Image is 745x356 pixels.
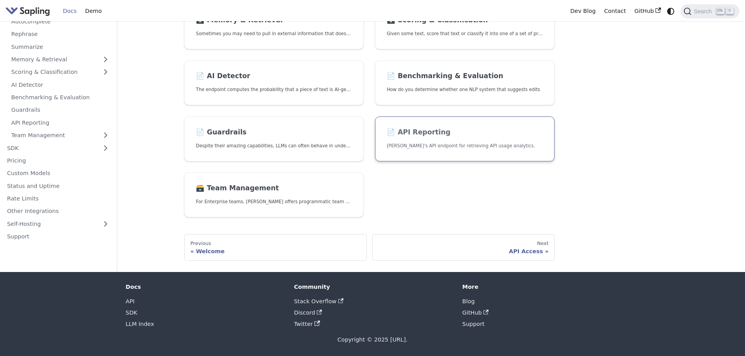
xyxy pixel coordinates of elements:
p: How do you determine whether one NLP system that suggests edits [387,86,543,93]
div: Next [378,240,548,247]
p: For Enterprise teams, Sapling offers programmatic team provisioning and management. [196,198,352,206]
a: Support [3,231,113,242]
span: Search [691,8,716,14]
a: Pricing [3,155,113,166]
button: Expand sidebar category 'SDK' [98,142,113,154]
div: Docs [126,283,283,290]
a: Docs [59,5,81,17]
h2: API Reporting [387,128,543,137]
a: Custom Models [3,168,113,179]
a: Blog [462,298,475,304]
div: More [462,283,619,290]
h2: Benchmarking & Evaluation [387,72,543,81]
div: Welcome [190,248,361,255]
img: Sapling.ai [5,5,50,17]
a: 📄️ AI DetectorThe endpoint computes the probability that a piece of text is AI-generated, [184,61,364,106]
a: Support [462,321,485,327]
a: 📄️ GuardrailsDespite their amazing capabilities, LLMs can often behave in undesired [184,116,364,161]
p: Sometimes you may need to pull in external information that doesn't fit in the context size of an... [196,30,352,38]
div: Previous [190,240,361,247]
a: LLM Index [126,321,154,327]
a: AI Detector [7,79,113,90]
a: SDK [126,309,137,316]
a: Discord [294,309,322,316]
button: Search (Ctrl+K) [680,4,739,18]
a: Contact [600,5,630,17]
a: GitHub [462,309,489,316]
a: API Reporting [7,117,113,129]
a: Memory & Retrieval [7,54,113,65]
nav: Docs pages [184,234,555,261]
h2: AI Detector [196,72,352,81]
a: GitHub [630,5,665,17]
a: Sapling.ai [5,5,53,17]
p: Despite their amazing capabilities, LLMs can often behave in undesired [196,142,352,150]
a: Other Integrations [3,206,113,217]
a: Scoring & Classification [7,66,113,78]
div: Copyright © 2025 [URL]. [126,335,619,345]
a: Dev Blog [566,5,600,17]
a: Benchmarking & Evaluation [7,92,113,103]
a: 🗃️ Team ManagementFor Enterprise teams, [PERSON_NAME] offers programmatic team provisioning and m... [184,172,364,217]
a: PreviousWelcome [184,234,366,261]
a: Self-Hosting [3,218,113,230]
a: Rate Limits [3,193,113,204]
a: Demo [81,5,106,17]
a: API [126,298,135,304]
h2: Guardrails [196,128,352,137]
a: NextAPI Access [372,234,555,261]
a: SDK [3,142,98,154]
a: Guardrails [7,104,113,116]
div: Community [294,283,451,290]
a: Status and Uptime [3,180,113,191]
h2: Team Management [196,184,352,193]
p: The endpoint computes the probability that a piece of text is AI-generated, [196,86,352,93]
a: 🗃️ Memory & RetrievalSometimes you may need to pull in external information that doesn't fit in t... [184,4,364,49]
div: API Access [378,248,548,255]
kbd: K [726,7,734,14]
a: Twitter [294,321,320,327]
a: 📄️ Benchmarking & EvaluationHow do you determine whether one NLP system that suggests edits [375,61,555,106]
a: 🗃️ Scoring & ClassificationGiven some text, score that text or classify it into one of a set of p... [375,4,555,49]
button: Switch between dark and light mode (currently system mode) [665,5,677,17]
a: Summarize [7,41,113,52]
p: Sapling's API endpoint for retrieving API usage analytics. [387,142,543,150]
p: Given some text, score that text or classify it into one of a set of pre-specified categories. [387,30,543,38]
a: 📄️ API Reporting[PERSON_NAME]'s API endpoint for retrieving API usage analytics. [375,116,555,161]
a: Rephrase [7,29,113,40]
a: Stack Overflow [294,298,343,304]
a: Autocomplete [7,16,113,27]
a: Team Management [7,130,113,141]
